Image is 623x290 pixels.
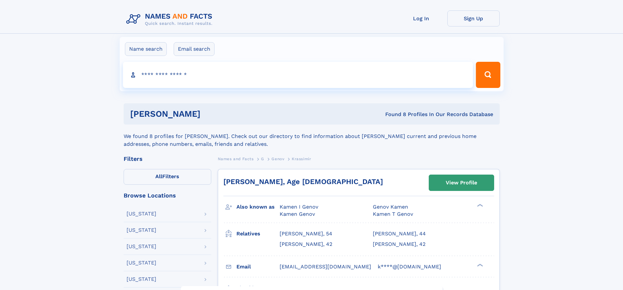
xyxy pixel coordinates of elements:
[236,228,280,239] h3: Relatives
[476,203,483,208] div: ❯
[280,241,332,248] a: [PERSON_NAME], 42
[127,228,156,233] div: [US_STATE]
[395,10,447,26] a: Log In
[130,110,293,118] h1: [PERSON_NAME]
[429,175,494,191] a: View Profile
[124,169,211,185] label: Filters
[292,157,311,161] span: Krassimir
[124,193,211,198] div: Browse Locations
[127,260,156,265] div: [US_STATE]
[373,204,408,210] span: Genov Kamen
[125,42,167,56] label: Name search
[476,263,483,267] div: ❯
[446,175,477,190] div: View Profile
[373,241,425,248] a: [PERSON_NAME], 42
[271,157,284,161] span: Genov
[280,204,318,210] span: Kamen I Genov
[223,178,383,186] a: [PERSON_NAME], Age [DEMOGRAPHIC_DATA]
[280,264,371,270] span: [EMAIL_ADDRESS][DOMAIN_NAME]
[127,277,156,282] div: [US_STATE]
[373,211,413,217] span: Kamen T Genov
[124,156,211,162] div: Filters
[174,42,215,56] label: Email search
[447,10,500,26] a: Sign Up
[218,155,254,163] a: Names and Facts
[236,201,280,213] h3: Also known as
[123,62,473,88] input: search input
[236,261,280,272] h3: Email
[373,230,426,237] a: [PERSON_NAME], 44
[476,62,500,88] button: Search Button
[271,155,284,163] a: Genov
[261,157,264,161] span: G
[124,10,218,28] img: Logo Names and Facts
[280,211,315,217] span: Kamen Genov
[261,155,264,163] a: G
[280,230,332,237] a: [PERSON_NAME], 54
[293,111,493,118] div: Found 8 Profiles In Our Records Database
[127,244,156,249] div: [US_STATE]
[124,125,500,148] div: We found 8 profiles for [PERSON_NAME]. Check out our directory to find information about [PERSON_...
[155,173,162,179] span: All
[127,211,156,216] div: [US_STATE]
